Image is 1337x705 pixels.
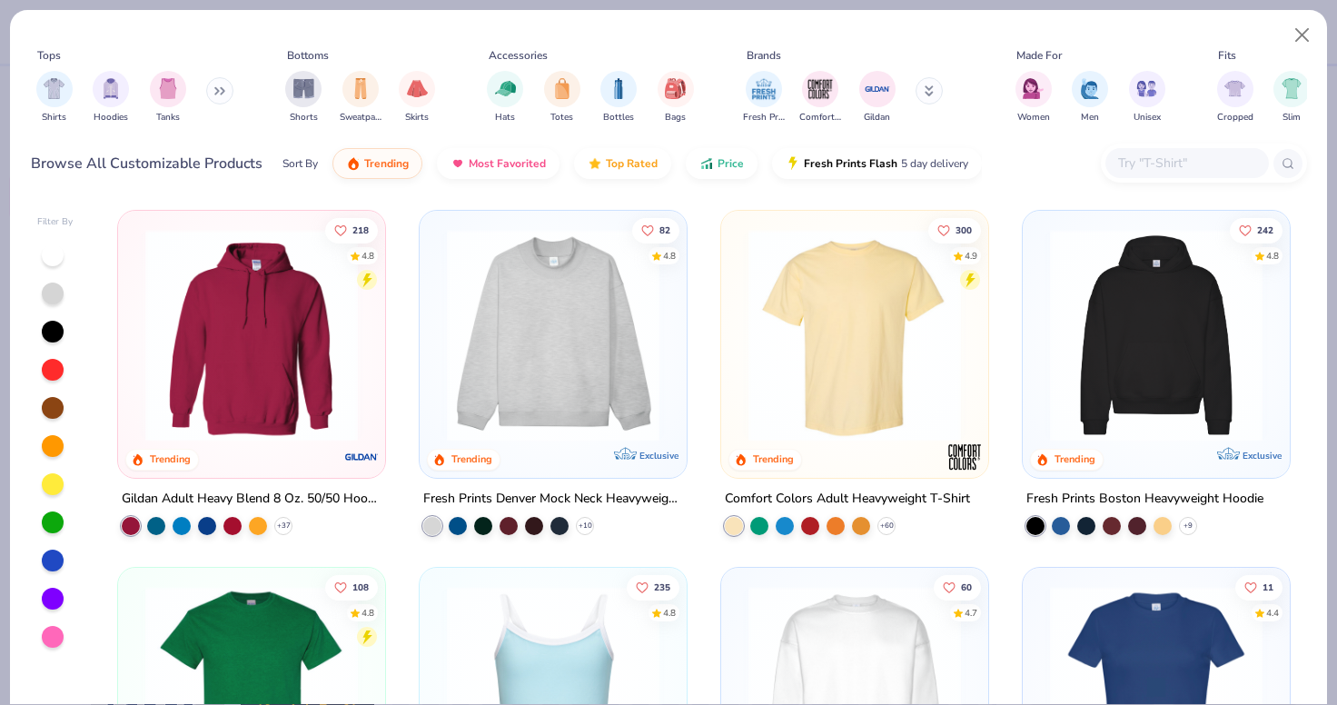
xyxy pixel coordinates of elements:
[1217,111,1253,124] span: Cropped
[1041,229,1272,442] img: 91acfc32-fd48-4d6b-bdad-a4c1a30ac3fc
[438,229,668,442] img: f5d85501-0dbb-4ee4-b115-c08fa3845d83
[362,606,375,620] div: 4.8
[659,225,670,234] span: 82
[743,71,785,124] button: filter button
[658,71,694,124] div: filter for Bags
[487,71,523,124] button: filter button
[934,574,981,600] button: Like
[36,71,73,124] div: filter for Shirts
[743,111,785,124] span: Fresh Prints
[1081,111,1099,124] span: Men
[353,225,370,234] span: 218
[807,75,834,103] img: Comfort Colors Image
[588,156,602,171] img: TopRated.gif
[799,111,841,124] span: Comfort Colors
[574,148,671,179] button: Top Rated
[544,71,580,124] div: filter for Totes
[1134,111,1161,124] span: Unisex
[1129,71,1165,124] button: filter button
[1080,78,1100,99] img: Men Image
[495,78,516,99] img: Hats Image
[399,71,435,124] button: filter button
[1023,78,1044,99] img: Women Image
[469,156,546,171] span: Most Favorited
[606,156,658,171] span: Top Rated
[437,148,560,179] button: Most Favorited
[1072,71,1108,124] div: filter for Men
[1218,47,1236,64] div: Fits
[36,71,73,124] button: filter button
[552,78,572,99] img: Totes Image
[579,521,592,531] span: + 10
[956,225,972,234] span: 300
[786,156,800,171] img: flash.gif
[901,154,968,174] span: 5 day delivery
[405,111,429,124] span: Skirts
[407,78,428,99] img: Skirts Image
[1266,249,1279,263] div: 4.8
[156,111,180,124] span: Tanks
[343,439,380,475] img: Gildan logo
[37,215,74,229] div: Filter By
[362,249,375,263] div: 4.8
[423,488,683,511] div: Fresh Prints Denver Mock Neck Heavyweight Sweatshirt
[326,217,379,243] button: Like
[965,606,977,620] div: 4.7
[965,249,977,263] div: 4.9
[451,156,465,171] img: most_fav.gif
[1183,521,1193,531] span: + 9
[859,71,896,124] div: filter for Gildan
[600,71,637,124] button: filter button
[399,71,435,124] div: filter for Skirts
[277,521,291,531] span: + 37
[1273,71,1310,124] div: filter for Slim
[632,217,679,243] button: Like
[326,574,379,600] button: Like
[804,156,897,171] span: Fresh Prints Flash
[928,217,981,243] button: Like
[1230,217,1283,243] button: Like
[658,71,694,124] button: filter button
[864,111,890,124] span: Gildan
[353,582,370,591] span: 108
[1273,71,1310,124] button: filter button
[37,47,61,64] div: Tops
[665,111,686,124] span: Bags
[364,156,409,171] span: Trending
[1257,225,1273,234] span: 242
[686,148,758,179] button: Price
[1217,71,1253,124] div: filter for Cropped
[725,488,970,511] div: Comfort Colors Adult Heavyweight T-Shirt
[1017,111,1050,124] span: Women
[1026,488,1263,511] div: Fresh Prints Boston Heavyweight Hoodie
[799,71,841,124] button: filter button
[639,450,678,462] span: Exclusive
[1129,71,1165,124] div: filter for Unisex
[609,78,629,99] img: Bottles Image
[42,111,66,124] span: Shirts
[750,75,777,103] img: Fresh Prints Image
[150,71,186,124] div: filter for Tanks
[1242,450,1281,462] span: Exclusive
[1285,18,1320,53] button: Close
[136,229,367,442] img: 01756b78-01f6-4cc6-8d8a-3c30c1a0c8ac
[44,78,64,99] img: Shirts Image
[351,78,371,99] img: Sweatpants Image
[1217,71,1253,124] button: filter button
[1283,111,1301,124] span: Slim
[158,78,178,99] img: Tanks Image
[487,71,523,124] div: filter for Hats
[340,71,381,124] button: filter button
[1015,71,1052,124] div: filter for Women
[1282,78,1302,99] img: Slim Image
[287,47,329,64] div: Bottoms
[663,606,676,620] div: 4.8
[859,71,896,124] button: filter button
[747,47,781,64] div: Brands
[94,111,128,124] span: Hoodies
[1072,71,1108,124] button: filter button
[718,156,744,171] span: Price
[150,71,186,124] button: filter button
[946,439,983,475] img: Comfort Colors logo
[1136,78,1157,99] img: Unisex Image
